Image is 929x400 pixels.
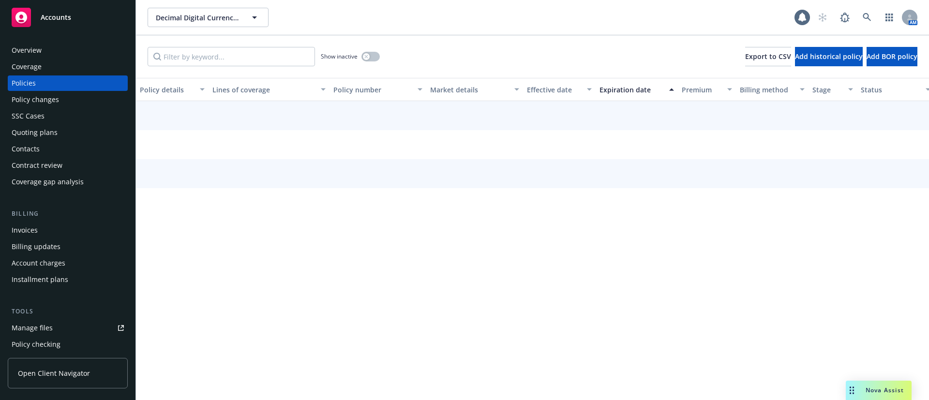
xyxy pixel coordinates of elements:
[745,52,791,61] span: Export to CSV
[430,85,509,95] div: Market details
[209,78,330,101] button: Lines of coverage
[678,78,736,101] button: Premium
[795,52,863,61] span: Add historical policy
[12,239,60,254] div: Billing updates
[812,85,842,95] div: Stage
[809,78,857,101] button: Stage
[527,85,581,95] div: Effective date
[12,75,36,91] div: Policies
[523,78,596,101] button: Effective date
[12,141,40,157] div: Contacts
[8,239,128,254] a: Billing updates
[846,381,858,400] div: Drag to move
[8,4,128,31] a: Accounts
[330,78,426,101] button: Policy number
[12,320,53,336] div: Manage files
[333,85,412,95] div: Policy number
[835,8,854,27] a: Report a Bug
[813,8,832,27] a: Start snowing
[682,85,721,95] div: Premium
[745,47,791,66] button: Export to CSV
[12,92,59,107] div: Policy changes
[857,8,877,27] a: Search
[148,8,269,27] button: Decimal Digital Currency, LLC
[12,108,45,124] div: SSC Cases
[8,43,128,58] a: Overview
[12,59,42,74] div: Coverage
[8,307,128,316] div: Tools
[41,14,71,21] span: Accounts
[8,158,128,173] a: Contract review
[866,386,904,394] span: Nova Assist
[12,158,62,173] div: Contract review
[148,47,315,66] input: Filter by keyword...
[18,368,90,378] span: Open Client Navigator
[8,108,128,124] a: SSC Cases
[8,320,128,336] a: Manage files
[140,85,194,95] div: Policy details
[12,255,65,271] div: Account charges
[136,78,209,101] button: Policy details
[8,222,128,238] a: Invoices
[12,337,60,352] div: Policy checking
[599,85,663,95] div: Expiration date
[8,209,128,219] div: Billing
[867,47,917,66] button: Add BOR policy
[8,174,128,190] a: Coverage gap analysis
[8,92,128,107] a: Policy changes
[321,52,358,60] span: Show inactive
[12,272,68,287] div: Installment plans
[8,75,128,91] a: Policies
[8,272,128,287] a: Installment plans
[795,47,863,66] button: Add historical policy
[156,13,240,23] span: Decimal Digital Currency, LLC
[8,125,128,140] a: Quoting plans
[846,381,912,400] button: Nova Assist
[8,337,128,352] a: Policy checking
[8,59,128,74] a: Coverage
[8,255,128,271] a: Account charges
[12,174,84,190] div: Coverage gap analysis
[867,52,917,61] span: Add BOR policy
[12,222,38,238] div: Invoices
[12,43,42,58] div: Overview
[12,125,58,140] div: Quoting plans
[596,78,678,101] button: Expiration date
[740,85,794,95] div: Billing method
[861,85,920,95] div: Status
[426,78,523,101] button: Market details
[212,85,315,95] div: Lines of coverage
[880,8,899,27] a: Switch app
[8,141,128,157] a: Contacts
[736,78,809,101] button: Billing method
